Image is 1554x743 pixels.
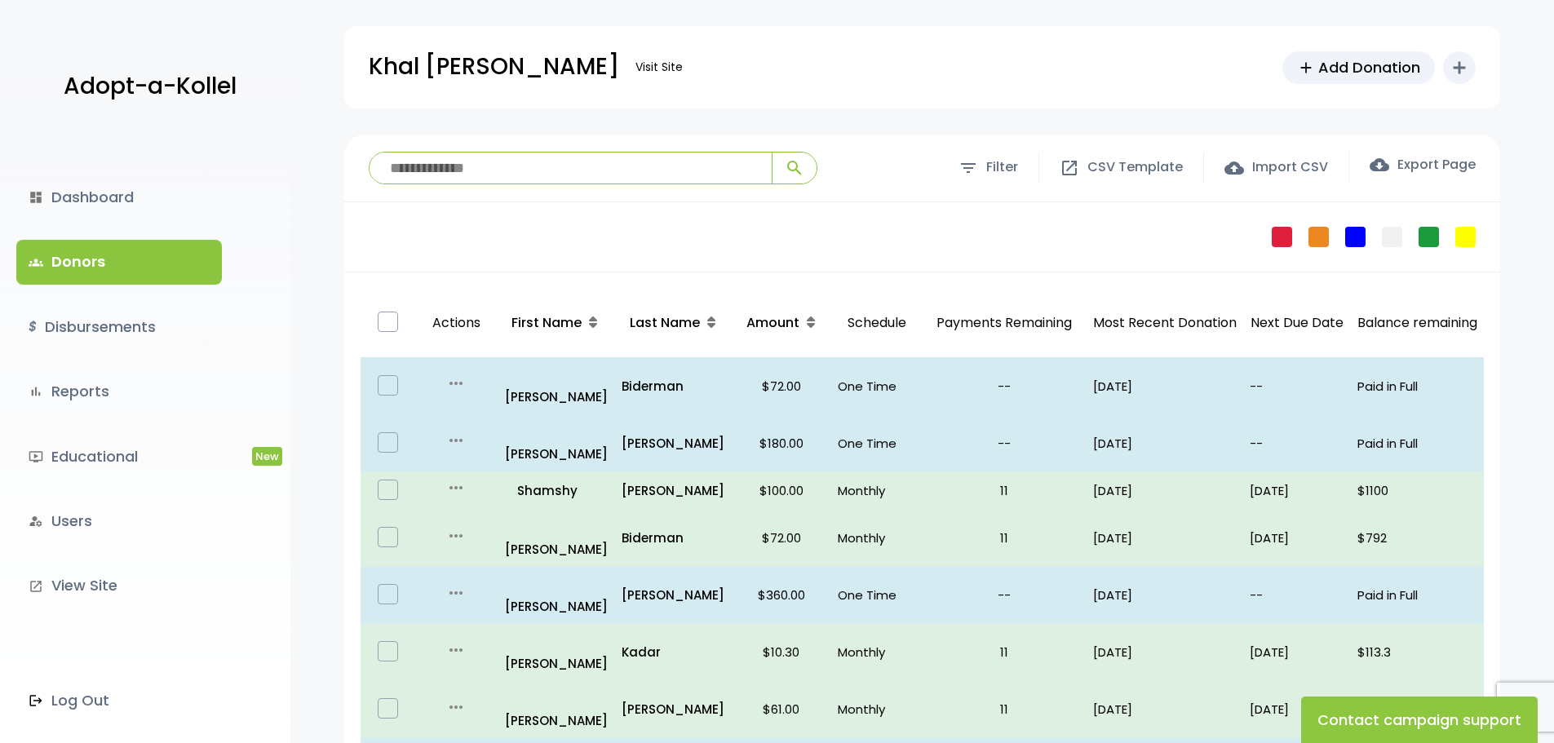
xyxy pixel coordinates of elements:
p: Paid in Full [1357,432,1477,454]
p: [DATE] [1093,698,1237,720]
p: 11 [928,480,1080,502]
span: open_in_new [1060,158,1079,178]
p: [DATE] [1093,527,1237,549]
p: Adopt-a-Kollel [64,66,237,107]
p: Monthly [838,641,915,663]
p: $10.30 [738,641,825,663]
a: [PERSON_NAME] [505,573,609,617]
a: groupsDonors [16,240,222,284]
a: Adopt-a-Kollel [55,47,237,126]
p: -- [928,584,1080,606]
a: Biderman [622,527,725,549]
a: Visit Site [627,51,691,83]
span: Filter [986,156,1018,179]
p: Monthly [838,698,915,720]
p: $180.00 [738,432,825,454]
a: [PERSON_NAME] [505,421,609,465]
p: 11 [928,527,1080,549]
i: $ [29,316,37,339]
p: [DATE] [1250,641,1344,663]
a: Log Out [16,679,222,723]
p: -- [1250,432,1344,454]
p: Next Due Date [1250,312,1344,335]
p: Biderman [622,375,725,397]
span: Last Name [630,313,700,332]
p: Khal [PERSON_NAME] [369,46,619,87]
i: manage_accounts [29,514,43,529]
button: add [1443,51,1476,84]
p: One Time [838,432,915,454]
i: bar_chart [29,384,43,399]
span: New [252,447,282,466]
a: launchView Site [16,564,222,608]
i: launch [29,579,43,594]
button: search [772,153,817,184]
p: One Time [838,584,915,606]
span: cloud_upload [1224,158,1244,178]
p: [DATE] [1093,480,1237,502]
span: add [1297,59,1315,77]
a: [PERSON_NAME] [505,364,609,408]
p: $792 [1357,527,1477,549]
a: manage_accountsUsers [16,499,222,543]
p: [DATE] [1093,584,1237,606]
p: $72.00 [738,375,825,397]
i: more_horiz [446,640,466,660]
span: Add Donation [1318,56,1420,78]
p: 11 [928,698,1080,720]
i: more_horiz [446,697,466,717]
p: One Time [838,375,915,397]
a: [PERSON_NAME] [622,698,725,720]
p: Schedule [838,295,915,352]
p: -- [928,375,1080,397]
a: [PERSON_NAME] [622,480,725,502]
p: -- [1250,584,1344,606]
p: [PERSON_NAME] [505,516,609,560]
i: more_horiz [446,431,466,450]
a: addAdd Donation [1282,51,1435,84]
p: $360.00 [738,584,825,606]
span: filter_list [959,158,978,178]
p: $61.00 [738,698,825,720]
p: $72.00 [738,527,825,549]
p: $113.3 [1357,641,1477,663]
p: [DATE] [1250,698,1344,720]
i: add [1450,58,1469,77]
a: [PERSON_NAME] [505,688,609,732]
span: groups [29,255,43,270]
p: [DATE] [1093,432,1237,454]
p: 11 [928,641,1080,663]
p: [DATE] [1093,641,1237,663]
p: $100.00 [738,480,825,502]
a: [PERSON_NAME] [505,630,609,674]
i: more_horiz [446,526,466,546]
p: [DATE] [1250,527,1344,549]
i: more_horiz [446,478,466,498]
p: -- [1250,375,1344,397]
a: ondemand_videoEducationalNew [16,435,222,479]
span: search [785,158,804,178]
a: Shamshy [505,480,609,502]
i: ondemand_video [29,449,43,464]
span: First Name [511,313,582,332]
p: [DATE] [1250,480,1344,502]
a: [PERSON_NAME] [622,584,725,606]
button: Contact campaign support [1301,697,1538,743]
i: dashboard [29,190,43,205]
span: CSV Template [1087,156,1183,179]
p: Balance remaining [1357,312,1477,335]
p: Most Recent Donation [1093,312,1237,335]
p: Payments Remaining [928,295,1080,352]
p: Monthly [838,480,915,502]
p: Kadar [622,641,725,663]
